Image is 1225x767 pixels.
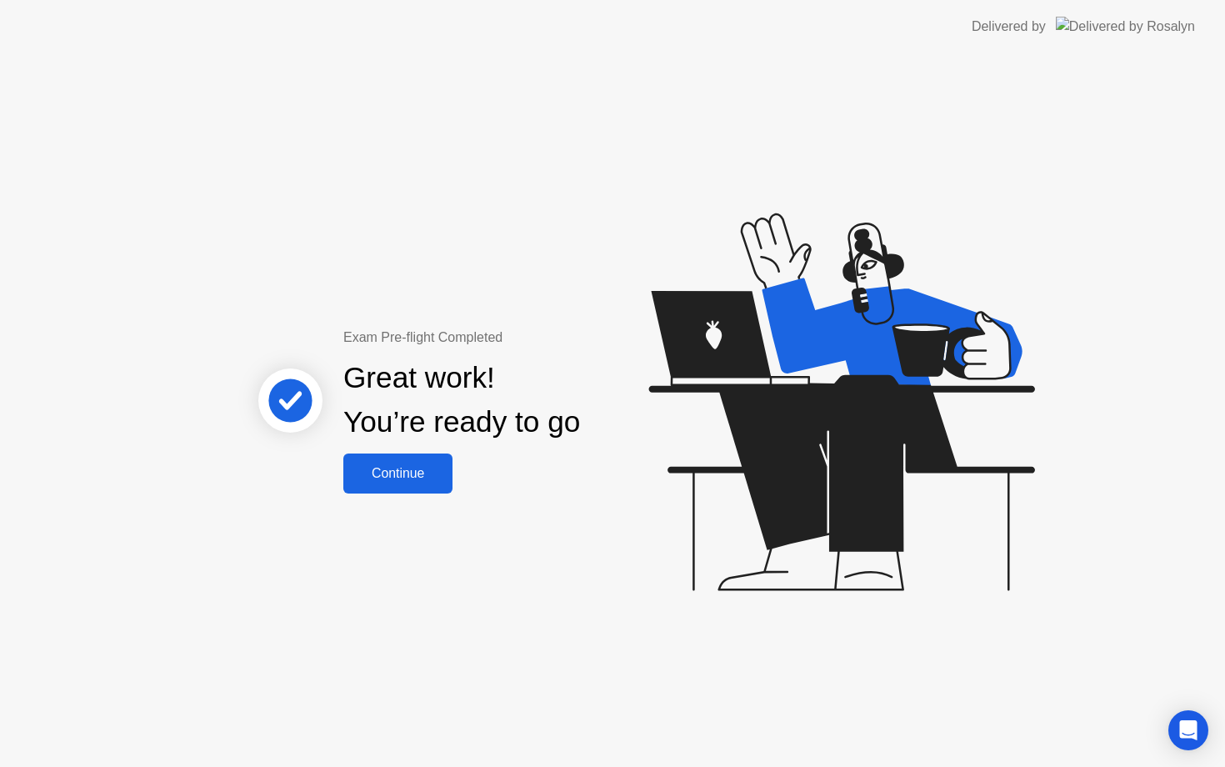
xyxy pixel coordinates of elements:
[1168,710,1208,750] div: Open Intercom Messenger
[972,17,1046,37] div: Delivered by
[1056,17,1195,36] img: Delivered by Rosalyn
[343,454,452,494] button: Continue
[348,466,447,481] div: Continue
[343,356,580,444] div: Great work! You’re ready to go
[343,328,687,348] div: Exam Pre-flight Completed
